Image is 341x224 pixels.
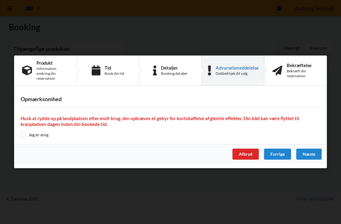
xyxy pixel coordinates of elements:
[161,65,188,70] div: Detaljer
[105,65,124,70] div: Tid
[216,71,259,76] div: Dobbelttjek dit valg
[21,132,48,137] label: Jeg er enig
[36,66,68,81] div: Information omkring din reservation
[161,71,188,76] div: Booking detaljer
[264,149,291,160] div: Forrige
[287,69,319,78] div: Bekræft din reservation
[287,63,319,68] div: Bekræftelse
[296,149,322,160] div: Næste
[105,71,124,76] div: Book din tid
[21,96,320,103] h3: Opmærksomhed
[36,60,68,65] div: Produkt
[232,149,259,160] div: Afbryd
[21,116,320,127] h4: Husk at rydde op på landpladsen efter endt brug. der opkræves et gebyr for bortskaffelse af glemt...
[216,65,259,70] div: Advarselsmeddelelse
